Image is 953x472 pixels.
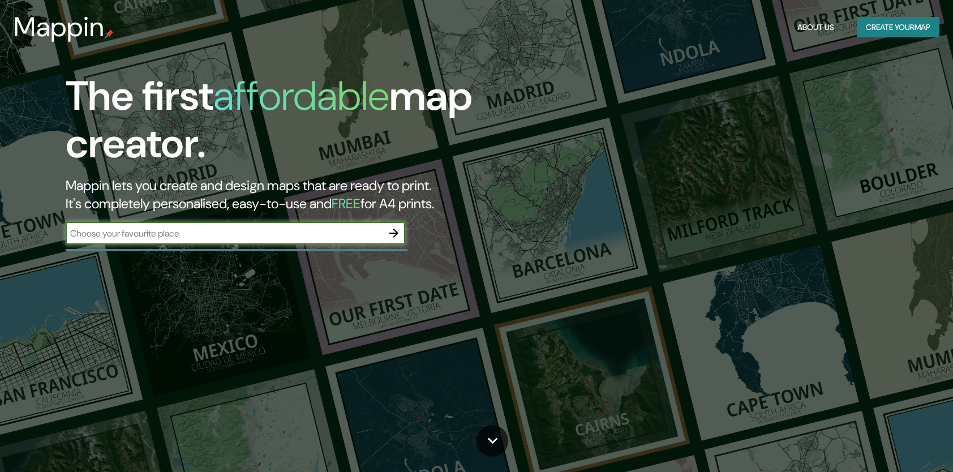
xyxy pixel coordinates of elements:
h3: Mappin [14,11,105,43]
button: About Us [793,17,839,38]
h1: affordable [213,70,389,122]
input: Choose your favourite place [66,227,383,240]
button: Create yourmap [857,17,939,38]
h5: FREE [332,195,360,212]
h1: The first map creator. [66,72,542,177]
img: mappin-pin [105,29,114,38]
h2: Mappin lets you create and design maps that are ready to print. It's completely personalised, eas... [66,177,542,213]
